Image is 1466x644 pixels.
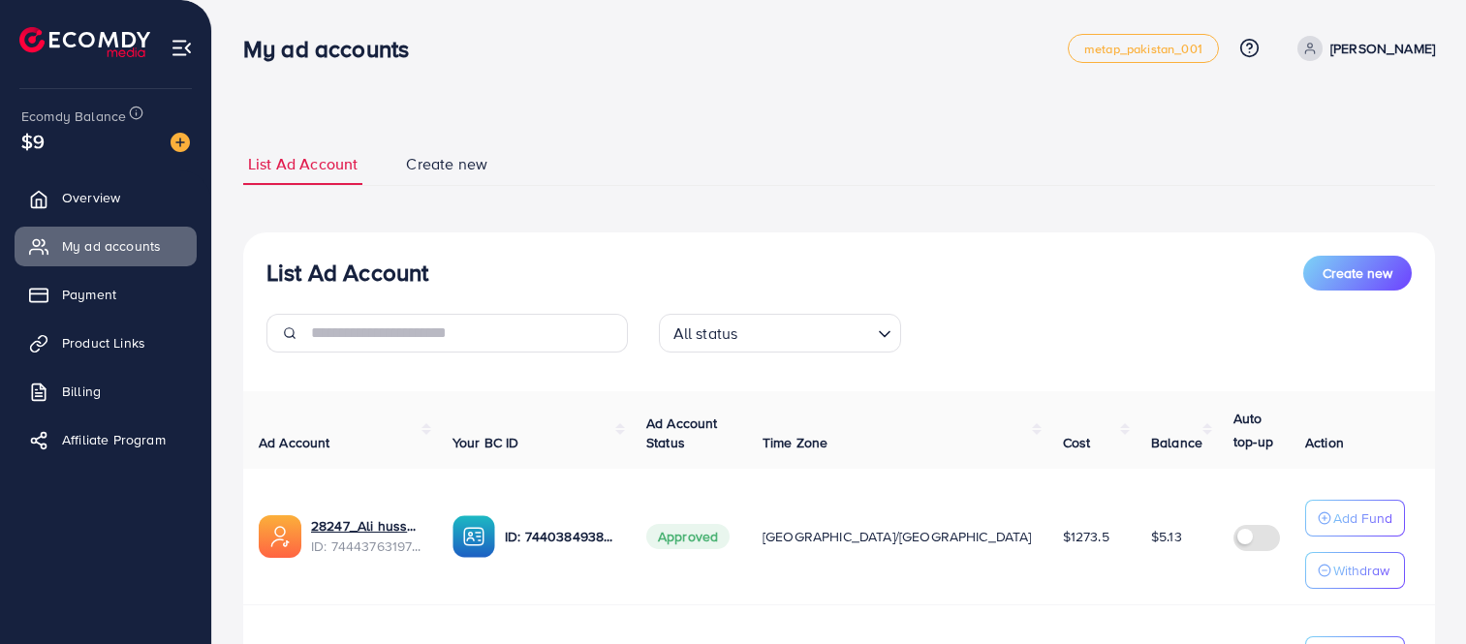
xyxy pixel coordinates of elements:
[259,515,301,558] img: ic-ads-acc.e4c84228.svg
[62,333,145,353] span: Product Links
[15,178,197,217] a: Overview
[1305,552,1405,589] button: Withdraw
[15,372,197,411] a: Billing
[1303,256,1412,291] button: Create new
[15,323,197,362] a: Product Links
[1323,263,1392,283] span: Create new
[763,433,827,452] span: Time Zone
[1333,559,1389,582] p: Withdraw
[505,525,615,548] p: ID: 7440384938064789521
[670,320,742,348] span: All status
[659,314,901,353] div: Search for option
[1305,500,1405,537] button: Add Fund
[248,153,358,175] span: List Ad Account
[1063,433,1091,452] span: Cost
[15,275,197,314] a: Payment
[311,516,421,556] div: <span class='underline'>28247_Ali hussnain_1733278939993</span></br>7444376319784910865
[1305,433,1344,452] span: Action
[1068,34,1219,63] a: metap_pakistan_001
[259,433,330,452] span: Ad Account
[62,236,161,256] span: My ad accounts
[1290,36,1435,61] a: [PERSON_NAME]
[21,127,45,155] span: $9
[15,227,197,265] a: My ad accounts
[646,524,730,549] span: Approved
[1084,43,1202,55] span: metap_pakistan_001
[743,316,869,348] input: Search for option
[1063,527,1109,546] span: $1273.5
[1333,506,1392,530] p: Add Fund
[243,35,424,63] h3: My ad accounts
[452,433,519,452] span: Your BC ID
[21,107,126,126] span: Ecomdy Balance
[62,285,116,304] span: Payment
[15,420,197,459] a: Affiliate Program
[19,27,150,57] img: logo
[62,430,166,449] span: Affiliate Program
[646,414,718,452] span: Ad Account Status
[1233,407,1290,453] p: Auto top-up
[311,537,421,556] span: ID: 7444376319784910865
[1151,527,1182,546] span: $5.13
[62,382,101,401] span: Billing
[452,515,495,558] img: ic-ba-acc.ded83a64.svg
[171,37,193,59] img: menu
[266,259,428,287] h3: List Ad Account
[62,188,120,207] span: Overview
[1384,557,1451,629] iframe: Chat
[1151,433,1202,452] span: Balance
[1330,37,1435,60] p: [PERSON_NAME]
[171,133,190,152] img: image
[311,516,421,536] a: 28247_Ali hussnain_1733278939993
[763,527,1032,546] span: [GEOGRAPHIC_DATA]/[GEOGRAPHIC_DATA]
[406,153,487,175] span: Create new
